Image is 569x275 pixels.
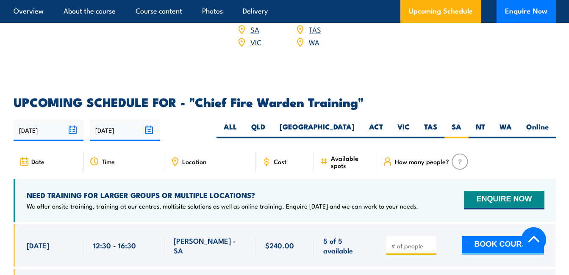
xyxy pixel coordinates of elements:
span: $240.00 [265,240,294,250]
span: [PERSON_NAME] - SA [174,236,247,256]
a: WA [309,37,319,47]
input: # of people [391,242,433,250]
label: TAS [417,122,444,138]
a: SA [250,24,259,34]
span: Available spots [331,154,371,169]
button: ENQUIRE NOW [464,191,544,209]
input: To date [90,119,160,141]
span: [DATE] [27,240,49,250]
span: How many people? [395,158,449,165]
button: BOOK COURSE [462,236,544,255]
span: Cost [274,158,286,165]
label: SA [444,122,469,138]
input: From date [14,119,83,141]
label: ALL [216,122,244,138]
label: Online [519,122,556,138]
label: [GEOGRAPHIC_DATA] [272,122,362,138]
span: 5 of 5 available [323,236,368,256]
p: We offer onsite training, training at our centres, multisite solutions as well as online training... [27,202,418,210]
label: ACT [362,122,390,138]
label: VIC [390,122,417,138]
label: NT [469,122,492,138]
span: Date [31,158,44,165]
label: WA [492,122,519,138]
span: 12:30 - 16:30 [93,240,136,250]
a: TAS [309,24,321,34]
h2: UPCOMING SCHEDULE FOR - "Chief Fire Warden Training" [14,96,556,107]
a: VIC [250,37,261,47]
label: QLD [244,122,272,138]
span: Time [102,158,115,165]
h4: NEED TRAINING FOR LARGER GROUPS OR MULTIPLE LOCATIONS? [27,190,418,200]
span: Location [182,158,206,165]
